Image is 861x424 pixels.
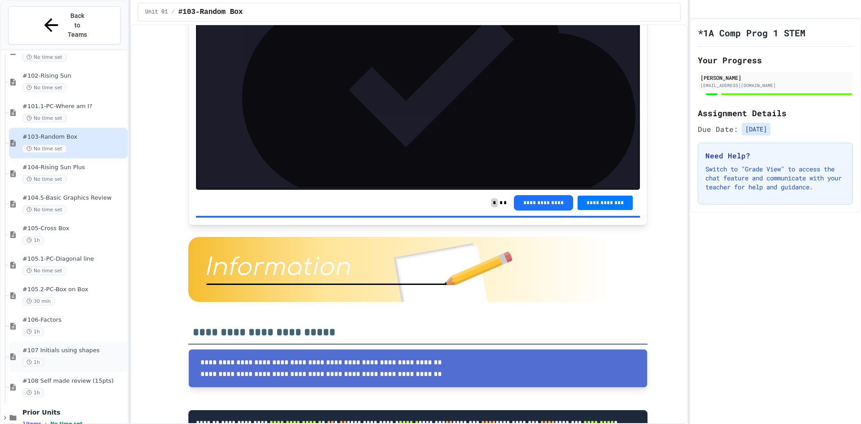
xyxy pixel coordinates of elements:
span: No time set [22,83,66,92]
span: Due Date: [698,124,738,135]
span: Back to Teams [67,11,88,39]
span: 1h [22,236,44,245]
h2: Your Progress [698,54,853,66]
span: #106-Factors [22,316,126,324]
span: #105.2-PC-Box on Box [22,286,126,293]
span: Unit 01 [145,9,168,16]
div: [EMAIL_ADDRESS][DOMAIN_NAME] [700,82,850,89]
h3: Need Help? [705,150,845,161]
span: #105-Cross Box [22,225,126,232]
span: No time set [22,175,66,184]
div: [PERSON_NAME] [700,74,850,82]
span: #103-Random Box [178,7,243,17]
h1: *1A Comp Prog 1 STEM [698,26,805,39]
span: [DATE] [742,123,770,136]
span: Prior Units [22,408,126,416]
span: No time set [22,144,66,153]
span: #102-Rising Sun [22,72,126,80]
span: No time set [22,114,66,122]
span: #105.1-PC-Diagonal line [22,255,126,263]
span: No time set [22,267,66,275]
span: #104.5-Basic Graphics Review [22,194,126,202]
span: #108 Self made review (15pts) [22,377,126,385]
span: No time set [22,53,66,61]
button: Back to Teams [8,6,121,44]
h2: Assignment Details [698,107,853,119]
span: No time set [22,205,66,214]
span: / [171,9,174,16]
span: 30 min [22,297,55,306]
span: #101.1-PC-Where am I? [22,103,126,110]
p: Switch to "Grade View" to access the chat feature and communicate with your teacher for help and ... [705,165,845,192]
span: 1h [22,389,44,397]
span: #104-Rising Sun Plus [22,164,126,171]
span: 1h [22,328,44,336]
span: 1h [22,358,44,367]
span: #107 Initials using shapes [22,347,126,354]
span: #103-Random Box [22,133,126,141]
